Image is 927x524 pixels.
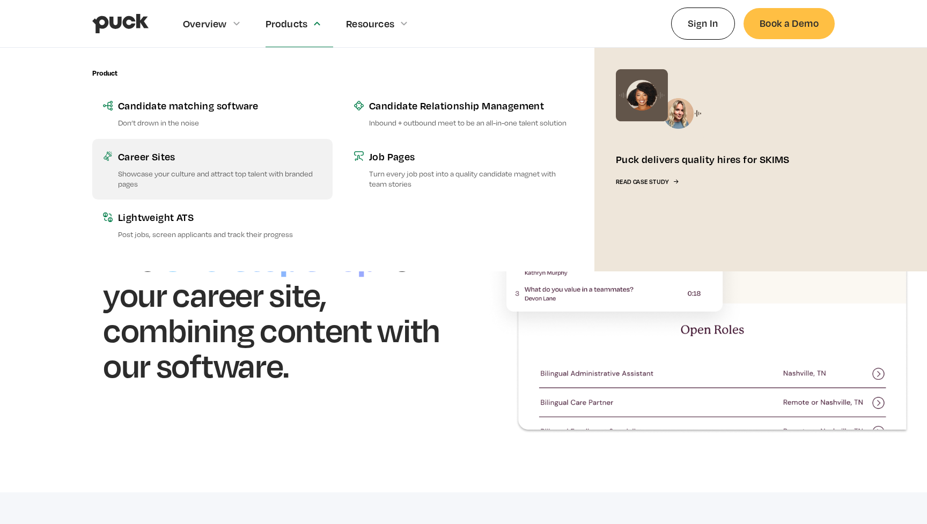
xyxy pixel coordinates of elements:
[369,150,573,163] div: Job Pages
[343,139,584,200] a: Job PagesTurn every job post into a quality candidate magnet with team stories
[594,48,835,271] a: Puck delivers quality hires for SKIMSRead Case Study
[343,88,584,138] a: Candidate Relationship ManagementInbound + outbound meet to be an all-in-one talent solution
[118,99,322,112] div: Candidate matching software
[118,168,322,189] p: Showcase your culture and attract top talent with branded pages
[346,18,394,29] div: Resources
[616,152,790,166] div: Puck delivers quality hires for SKIMS
[671,8,735,39] a: Sign In
[183,18,227,29] div: Overview
[369,99,573,112] div: Candidate Relationship Management
[616,179,668,186] div: Read Case Study
[103,239,440,385] h1: for your career site, combining content with our software.
[118,210,322,224] div: Lightweight ATS
[118,229,322,239] p: Post jobs, screen applicants and track their progress
[92,69,117,77] div: Product
[118,117,322,128] p: Don’t drown in the noise
[369,168,573,189] p: Turn every job post into a quality candidate magnet with team stories
[744,8,835,39] a: Book a Demo
[266,18,308,29] div: Products
[118,150,322,163] div: Career Sites
[92,200,333,250] a: Lightweight ATSPost jobs, screen applicants and track their progress
[369,117,573,128] p: Inbound + outbound meet to be an all-in-one talent solution
[92,139,333,200] a: Career SitesShowcase your culture and attract top talent with branded pages
[92,88,333,138] a: Candidate matching softwareDon’t drown in the noise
